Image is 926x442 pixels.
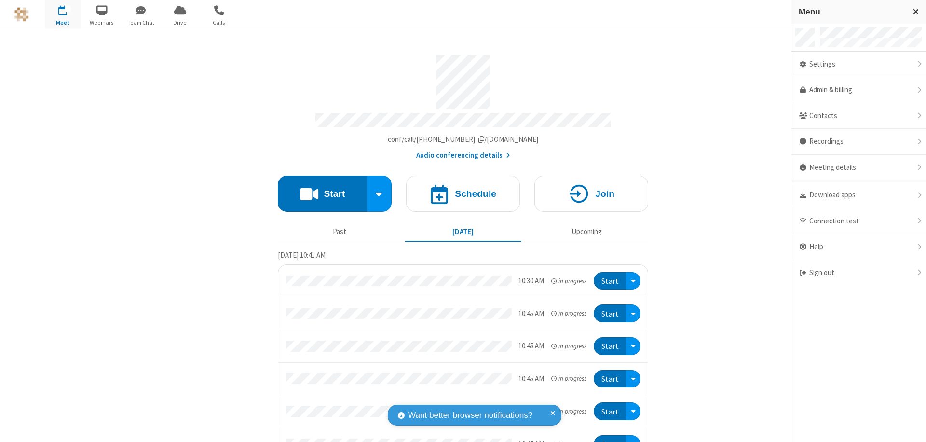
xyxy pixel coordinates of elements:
button: Start [594,370,626,388]
em: in progress [551,342,586,351]
a: Admin & billing [791,77,926,103]
span: Meet [45,18,81,27]
div: Recordings [791,129,926,155]
em: in progress [551,276,586,286]
em: in progress [551,407,586,416]
button: Copy my meeting room linkCopy my meeting room link [388,134,539,145]
div: 10:45 AM [518,341,544,352]
div: Sign out [791,260,926,286]
div: Settings [791,52,926,78]
em: in progress [551,374,586,383]
span: Want better browser notifications? [408,409,532,422]
img: QA Selenium DO NOT DELETE OR CHANGE [14,7,29,22]
div: Meeting details [791,155,926,181]
section: Account details [278,48,648,161]
h3: Menu [799,7,904,16]
div: Contacts [791,103,926,129]
div: Help [791,234,926,260]
div: 10:45 AM [518,308,544,319]
span: Copy my meeting room link [388,135,539,144]
div: Open menu [626,337,640,355]
button: Start [594,402,626,420]
div: 10:30 AM [518,276,544,287]
span: [DATE] 10:41 AM [278,250,326,260]
button: [DATE] [405,222,521,241]
em: in progress [551,309,586,318]
div: Open menu [626,370,640,388]
div: Open menu [626,304,640,322]
h4: Start [324,189,345,198]
button: Upcoming [529,222,645,241]
button: Start [278,176,367,212]
button: Audio conferencing details [416,150,510,161]
div: Open menu [626,402,640,420]
button: Schedule [406,176,520,212]
button: Past [282,222,398,241]
span: Calls [201,18,237,27]
div: Connection test [791,208,926,235]
h4: Join [595,189,614,198]
span: Webinars [84,18,120,27]
div: Open menu [626,272,640,290]
span: Team Chat [123,18,159,27]
div: Start conference options [367,176,392,212]
div: 10:45 AM [518,373,544,385]
div: Download apps [791,182,926,208]
h4: Schedule [455,189,496,198]
button: Join [534,176,648,212]
div: 9 [65,5,71,13]
button: Start [594,272,626,290]
iframe: Chat [902,417,919,435]
span: Drive [162,18,198,27]
button: Start [594,304,626,322]
button: Start [594,337,626,355]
